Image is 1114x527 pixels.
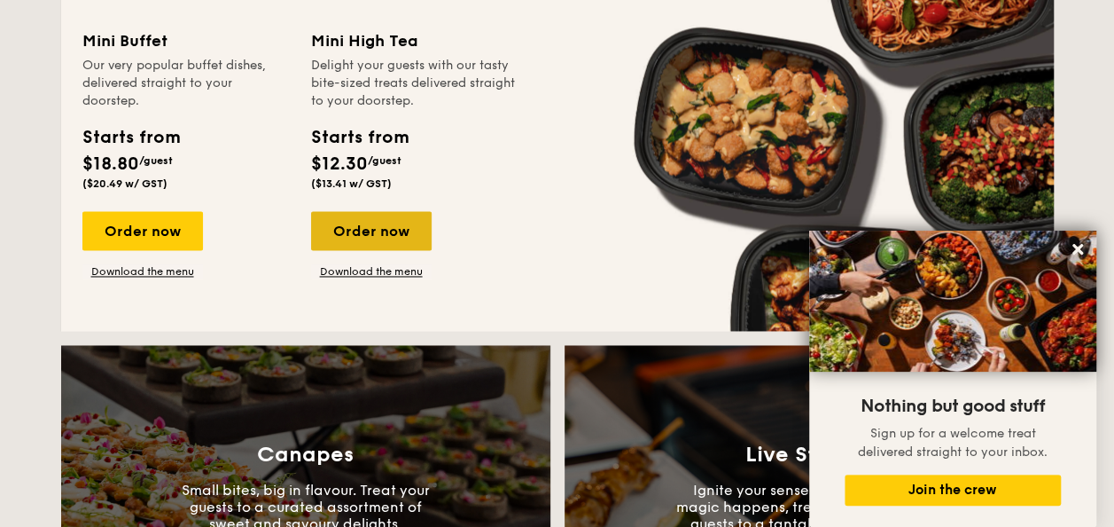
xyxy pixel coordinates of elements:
[311,124,408,151] div: Starts from
[1063,235,1092,263] button: Close
[311,57,518,110] div: Delight your guests with our tasty bite-sized treats delivered straight to your doorstep.
[861,396,1045,417] span: Nothing but good stuff
[311,177,392,190] span: ($13.41 w/ GST)
[82,28,290,53] div: Mini Buffet
[82,153,139,175] span: $18.80
[82,264,203,279] a: Download the menu
[809,231,1096,372] img: DSC07876-Edit02-Large.jpeg
[139,154,173,167] span: /guest
[82,57,290,110] div: Our very popular buffet dishes, delivered straight to your doorstep.
[311,211,432,250] div: Order now
[82,211,203,250] div: Order now
[745,442,872,467] h3: Live Station
[311,28,518,53] div: Mini High Tea
[257,442,354,467] h3: Canapes
[368,154,401,167] span: /guest
[311,264,432,279] a: Download the menu
[82,124,179,151] div: Starts from
[311,153,368,175] span: $12.30
[858,426,1048,460] span: Sign up for a welcome treat delivered straight to your inbox.
[845,475,1061,506] button: Join the crew
[82,177,167,190] span: ($20.49 w/ GST)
